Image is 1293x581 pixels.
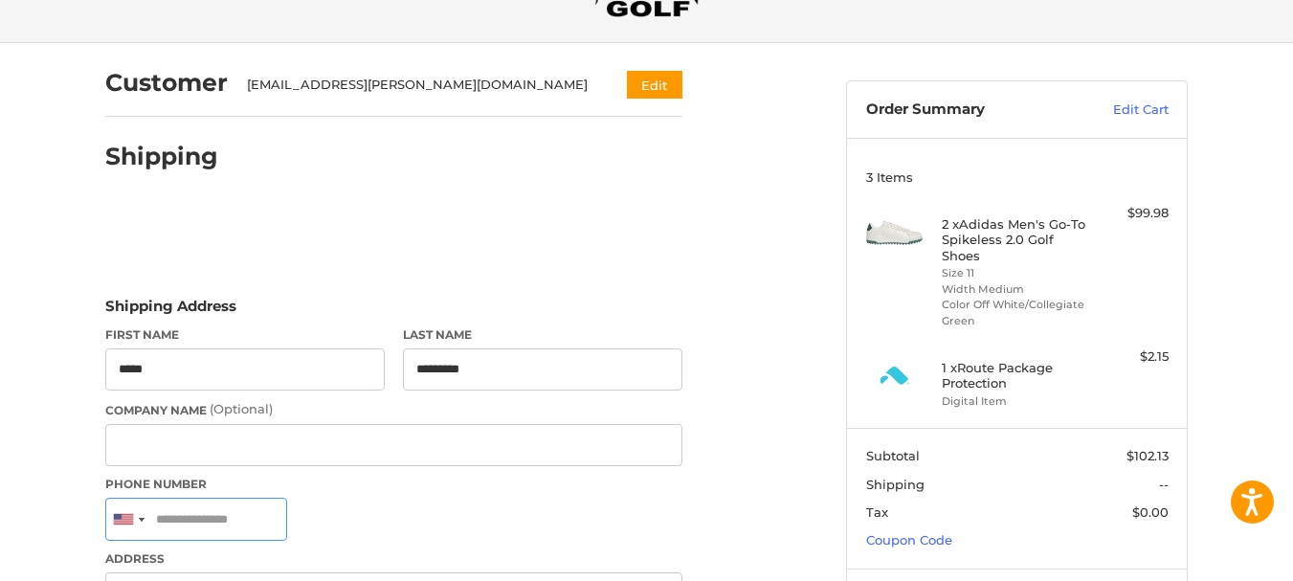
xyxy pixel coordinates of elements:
[105,476,682,493] label: Phone Number
[942,216,1088,263] h4: 2 x Adidas Men's Go-To Spikeless 2.0 Golf Shoes
[866,101,1072,120] h3: Order Summary
[105,326,385,344] label: First Name
[1126,448,1169,463] span: $102.13
[105,142,218,171] h2: Shipping
[106,499,150,540] div: United States: +1
[247,76,591,95] div: [EMAIL_ADDRESS][PERSON_NAME][DOMAIN_NAME]
[1072,101,1169,120] a: Edit Cart
[866,504,888,520] span: Tax
[866,169,1169,185] h3: 3 Items
[403,326,682,344] label: Last Name
[627,71,682,99] button: Edit
[1159,477,1169,492] span: --
[210,401,273,416] small: (Optional)
[942,360,1088,391] h4: 1 x Route Package Protection
[1132,504,1169,520] span: $0.00
[105,296,236,326] legend: Shipping Address
[105,68,228,98] h2: Customer
[942,281,1088,298] li: Width Medium
[105,400,682,419] label: Company Name
[1093,204,1169,223] div: $99.98
[942,297,1088,328] li: Color Off White/Collegiate Green
[105,550,682,568] label: Address
[942,393,1088,410] li: Digital Item
[866,532,952,547] a: Coupon Code
[1093,347,1169,367] div: $2.15
[866,477,925,492] span: Shipping
[942,265,1088,281] li: Size 11
[866,448,920,463] span: Subtotal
